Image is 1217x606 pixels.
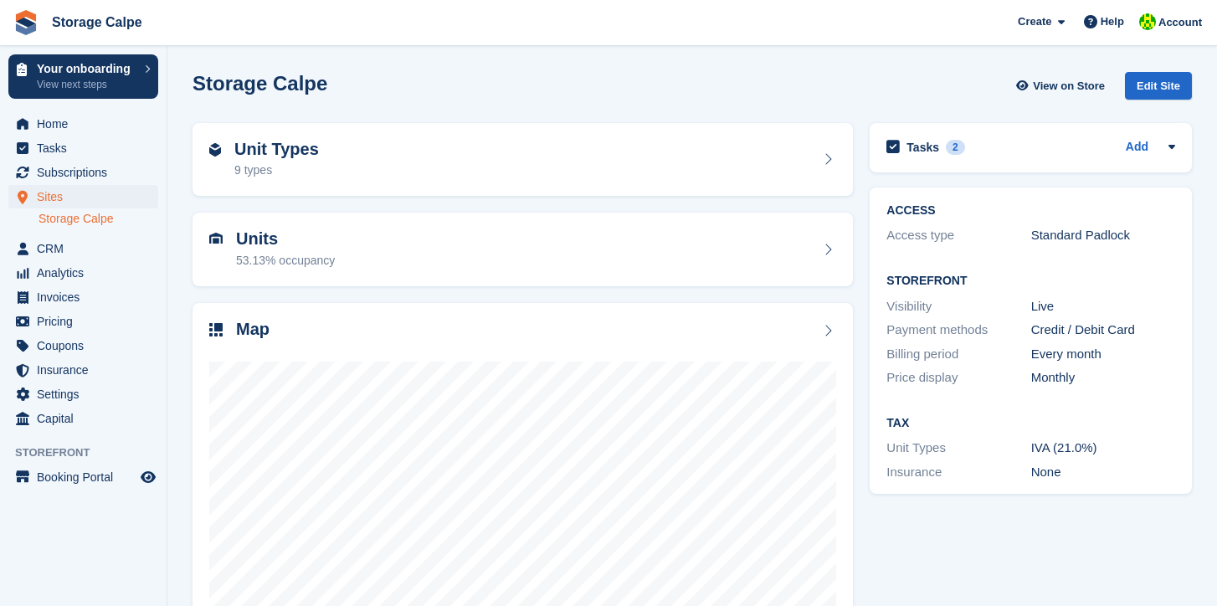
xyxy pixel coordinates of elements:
span: Analytics [37,261,137,285]
span: View on Store [1033,78,1105,95]
span: Subscriptions [37,161,137,184]
img: Jade Hunt [1139,13,1156,30]
a: Unit Types 9 types [193,123,853,197]
div: Credit / Debit Card [1031,321,1175,340]
div: Monthly [1031,368,1175,388]
div: Price display [886,368,1030,388]
span: Storefront [15,444,167,461]
img: unit-icn-7be61d7bf1b0ce9d3e12c5938cc71ed9869f7b940bace4675aadf7bd6d80202e.svg [209,233,223,244]
span: Insurance [37,358,137,382]
span: Account [1158,14,1202,31]
a: Your onboarding View next steps [8,54,158,99]
h2: Tax [886,417,1175,430]
div: Insurance [886,463,1030,482]
img: unit-type-icn-2b2737a686de81e16bb02015468b77c625bbabd49415b5ef34ead5e3b44a266d.svg [209,143,221,157]
p: Your onboarding [37,63,136,74]
a: menu [8,237,158,260]
a: Add [1126,138,1148,157]
span: Home [37,112,137,136]
a: menu [8,334,158,357]
h2: Storefront [886,275,1175,288]
div: 2 [946,140,965,155]
span: Capital [37,407,137,430]
img: stora-icon-8386f47178a22dfd0bd8f6a31ec36ba5ce8667c1dd55bd0f319d3a0aa187defe.svg [13,10,39,35]
a: Units 53.13% occupancy [193,213,853,286]
div: Edit Site [1125,72,1192,100]
a: Preview store [138,467,158,487]
div: Live [1031,297,1175,316]
a: menu [8,285,158,309]
div: Access type [886,226,1030,245]
h2: ACCESS [886,204,1175,218]
p: View next steps [37,77,136,92]
div: Visibility [886,297,1030,316]
span: Booking Portal [37,465,137,489]
h2: Storage Calpe [193,72,327,95]
a: menu [8,465,158,489]
a: menu [8,161,158,184]
div: Standard Padlock [1031,226,1175,245]
span: Create [1018,13,1051,30]
a: Storage Calpe [45,8,149,36]
div: 9 types [234,162,319,179]
h2: Unit Types [234,140,319,159]
span: Tasks [37,136,137,160]
span: Coupons [37,334,137,357]
span: Help [1101,13,1124,30]
h2: Units [236,229,335,249]
div: None [1031,463,1175,482]
a: menu [8,136,158,160]
span: Sites [37,185,137,208]
a: menu [8,261,158,285]
a: View on Store [1014,72,1112,100]
a: menu [8,383,158,406]
div: Every month [1031,345,1175,364]
a: Storage Calpe [39,211,158,227]
span: Settings [37,383,137,406]
a: menu [8,358,158,382]
div: Billing period [886,345,1030,364]
span: CRM [37,237,137,260]
a: menu [8,185,158,208]
a: menu [8,407,158,430]
a: menu [8,112,158,136]
h2: Tasks [906,140,939,155]
span: Invoices [37,285,137,309]
div: 53.13% occupancy [236,252,335,270]
img: map-icn-33ee37083ee616e46c38cad1a60f524a97daa1e2b2c8c0bc3eb3415660979fc1.svg [209,323,223,336]
a: Edit Site [1125,72,1192,106]
div: IVA (21.0%) [1031,439,1175,458]
a: menu [8,310,158,333]
span: Pricing [37,310,137,333]
h2: Map [236,320,270,339]
div: Unit Types [886,439,1030,458]
div: Payment methods [886,321,1030,340]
